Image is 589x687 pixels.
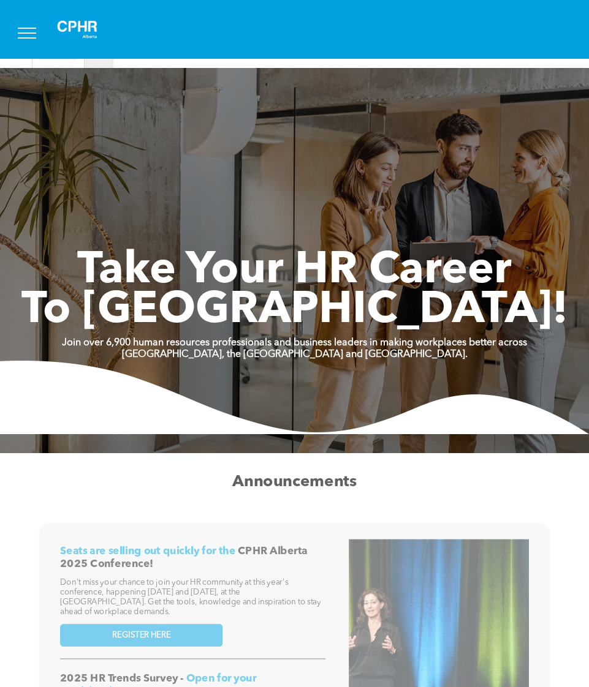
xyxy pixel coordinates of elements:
[60,673,184,683] span: 2025 HR Trends Survey -
[60,578,321,616] span: Don't miss your chance to join your HR community at this year's conference, happening [DATE] and ...
[11,17,43,49] button: menu
[60,546,308,569] span: CPHR Alberta 2025 Conference!
[122,350,468,359] strong: [GEOGRAPHIC_DATA], the [GEOGRAPHIC_DATA] and [GEOGRAPHIC_DATA].
[47,10,108,49] img: A white background with a few lines on it
[21,289,568,333] span: To [GEOGRAPHIC_DATA]!
[77,249,512,293] span: Take Your HR Career
[60,624,222,647] a: REGISTER HERE
[60,546,235,557] span: Seats are selling out quickly for the
[232,474,356,490] span: Announcements
[112,630,170,640] span: REGISTER HERE
[62,338,527,348] strong: Join over 6,900 human resources professionals and business leaders in making workplaces better ac...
